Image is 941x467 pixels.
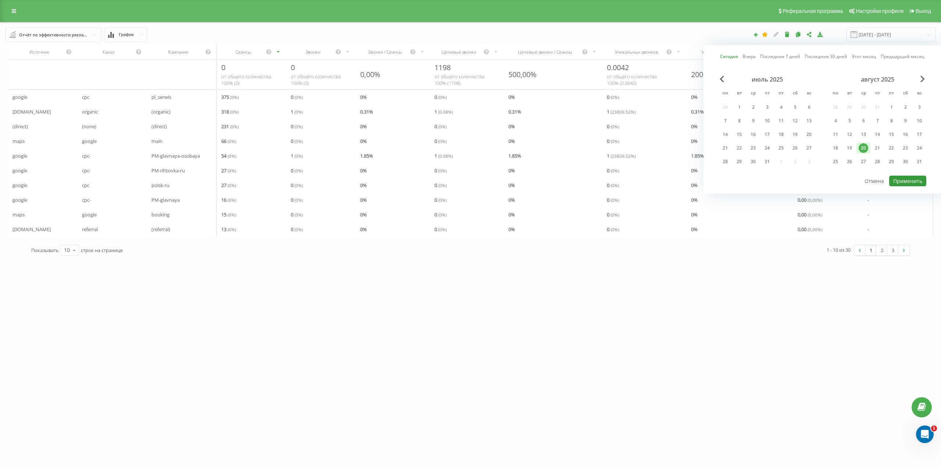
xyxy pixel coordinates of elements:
span: google [12,151,27,160]
div: 11 [776,116,786,126]
span: cpc- [82,166,91,175]
span: ( 0 %) [294,168,303,173]
div: 5 [845,116,854,126]
div: вт 15 июля 2025 г. [732,129,746,140]
span: ( 0 %) [228,153,236,159]
div: 21 [720,143,730,153]
span: 0 [434,122,447,131]
div: пн 25 авг. 2025 г. [829,156,842,167]
span: 1 [607,151,636,160]
span: 0 [291,137,303,146]
span: 1 [434,107,453,116]
div: пт 1 авг. 2025 г. [884,102,898,113]
span: 0 [221,62,225,72]
div: 200,00% [691,69,719,79]
div: ср 23 июля 2025 г. [746,143,760,154]
div: вт 26 авг. 2025 г. [842,156,856,167]
div: scrollable content [8,44,933,237]
span: 1198 [434,62,451,72]
div: чт 10 июля 2025 г. [760,115,774,126]
abbr: среда [748,88,759,99]
div: 23 [748,143,758,153]
div: Уникальных звонков [607,49,666,55]
span: 27 [221,181,236,190]
div: 2 [901,103,910,112]
div: пн 4 авг. 2025 г. [829,115,842,126]
span: PM-glavnaya-osobaya [151,151,200,160]
div: вс 24 авг. 2025 г. [912,143,926,154]
span: 0 % [691,137,698,146]
div: 16 [901,130,910,139]
span: (direct) [12,122,28,131]
span: 375 [221,93,239,101]
abbr: четверг [762,88,773,99]
div: Источник [12,49,66,55]
span: (direct) [151,122,167,131]
span: 0 [291,62,295,72]
span: ( 0.08 %) [438,109,453,115]
div: сб 2 авг. 2025 г. [898,102,912,113]
div: ср 16 июля 2025 г. [746,129,760,140]
span: 0 [607,166,619,175]
div: сб 19 июля 2025 г. [788,129,802,140]
div: 12 [790,116,800,126]
span: от общего количества 100% ( 1198 ) [434,73,484,86]
a: Вчера [743,53,756,60]
a: Предыдущий месяц [881,53,924,60]
span: cpc [82,181,89,190]
span: 1.85 % [691,151,704,160]
div: 13 [804,116,814,126]
span: ( 0 %) [228,168,236,173]
div: 9 [748,116,758,126]
div: Целевые звонки / Сеансы [508,49,582,55]
span: 0 [434,137,447,146]
div: чт 31 июля 2025 г. [760,156,774,167]
span: cpc- [82,151,91,160]
div: 8 [887,116,896,126]
div: 13 [859,130,868,139]
span: 0.31 % [691,107,704,116]
div: 18 [776,130,786,139]
div: 19 [845,143,854,153]
span: ( 0 %) [438,123,447,129]
div: чт 3 июля 2025 г. [760,102,774,113]
span: 0 [434,195,447,204]
div: 1 [887,103,896,112]
abbr: воскресенье [804,88,815,99]
span: ( 0 %) [228,182,236,188]
span: ( 0 %) [294,153,303,159]
span: ( 0 %) [438,168,447,173]
a: 2 [876,245,887,255]
abbr: четверг [872,88,883,99]
div: 19 [790,130,800,139]
div: вс 31 авг. 2025 г. [912,156,926,167]
span: ( 0 %) [228,138,236,144]
div: 6 [859,116,868,126]
div: 12 [845,130,854,139]
div: Звонки [291,49,335,55]
div: пт 15 авг. 2025 г. [884,129,898,140]
span: 0 [607,195,619,204]
abbr: пятница [776,88,787,99]
span: 1 [931,425,937,431]
div: 3 [762,103,772,112]
button: Отмена [861,176,888,186]
div: вс 6 июля 2025 г. [802,102,816,113]
div: сб 30 авг. 2025 г. [898,156,912,167]
div: 4 [776,103,786,112]
span: от общего количества 100% ( 0 ) [291,73,341,86]
div: 7 [873,116,882,126]
span: ( 0 %) [438,182,447,188]
span: google [12,195,27,204]
div: 5 [790,103,800,112]
abbr: воскресенье [914,88,925,99]
div: 31 [915,157,924,166]
abbr: суббота [900,88,911,99]
div: вт 12 авг. 2025 г. [842,129,856,140]
div: 15 [734,130,744,139]
div: Звонки / Сеансы [360,49,409,55]
div: 11 [831,130,840,139]
a: Сегодня [720,53,738,60]
span: 0 % [360,181,367,190]
span: google [12,181,27,190]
